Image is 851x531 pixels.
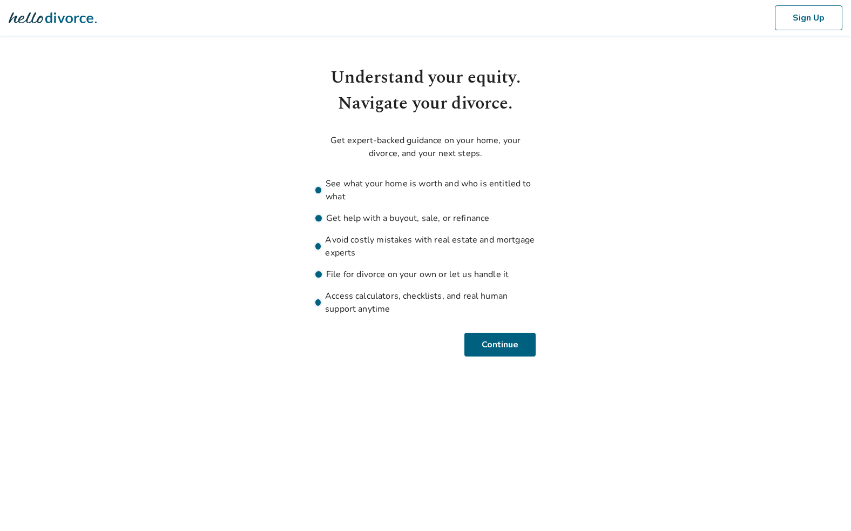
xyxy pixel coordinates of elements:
li: Get help with a buyout, sale, or refinance [315,212,536,225]
li: Access calculators, checklists, and real human support anytime [315,290,536,315]
h1: Understand your equity. Navigate your divorce. [315,65,536,117]
li: File for divorce on your own or let us handle it [315,268,536,281]
p: Get expert-backed guidance on your home, your divorce, and your next steps. [315,134,536,160]
button: Continue [466,333,536,357]
li: See what your home is worth and who is entitled to what [315,177,536,203]
button: Sign Up [775,5,842,30]
li: Avoid costly mistakes with real estate and mortgage experts [315,233,536,259]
